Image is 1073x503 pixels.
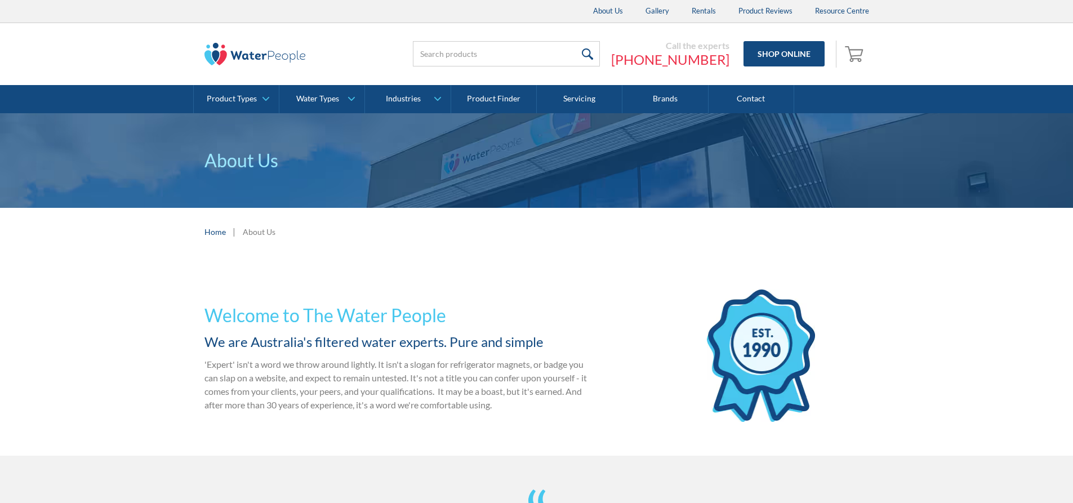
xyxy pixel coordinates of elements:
[537,85,622,113] a: Servicing
[231,225,237,238] div: |
[204,226,226,238] a: Home
[365,85,450,113] a: Industries
[451,85,537,113] a: Product Finder
[611,40,729,51] div: Call the experts
[279,85,364,113] a: Water Types
[842,41,869,68] a: Open empty cart
[845,44,866,63] img: shopping cart
[207,94,257,104] div: Product Types
[204,358,589,412] p: 'Expert' isn't a word we throw around lightly. It isn't a slogan for refrigerator magnets, or bad...
[204,43,306,65] img: The Water People
[243,226,275,238] div: About Us
[204,147,869,174] p: About Us
[194,85,279,113] a: Product Types
[743,41,825,66] a: Shop Online
[204,332,589,352] h2: We are Australia's filtered water experts. Pure and simple
[709,85,794,113] a: Contact
[707,290,814,422] img: ribbon icon
[204,302,589,329] h1: Welcome to The Water People
[413,41,600,66] input: Search products
[622,85,708,113] a: Brands
[296,94,339,104] div: Water Types
[386,94,421,104] div: Industries
[611,51,729,68] a: [PHONE_NUMBER]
